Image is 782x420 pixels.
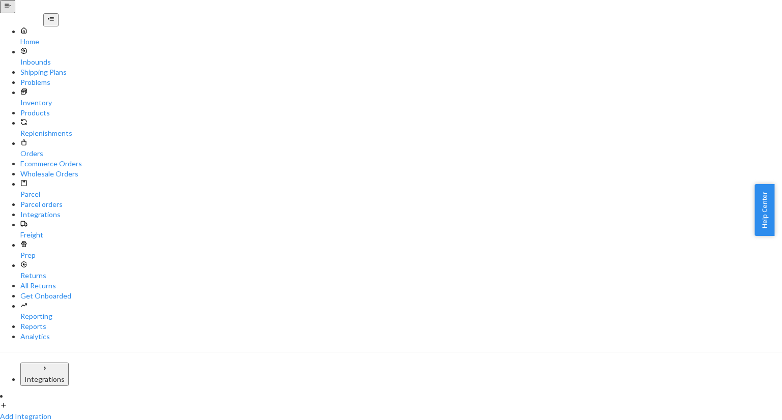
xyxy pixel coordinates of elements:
[20,209,782,220] a: Integrations
[20,250,782,260] div: Prep
[20,98,782,108] div: Inventory
[20,138,782,159] a: Orders
[20,87,782,108] a: Inventory
[755,184,774,236] button: Help Center
[20,332,782,342] a: Analytics
[20,220,782,240] a: Freight
[20,26,782,47] a: Home
[20,179,782,199] a: Parcel
[20,67,782,77] a: Shipping Plans
[20,321,782,332] a: Reports
[20,291,782,301] a: Get Onboarded
[20,47,782,67] a: Inbounds
[20,108,782,118] a: Products
[20,240,782,260] a: Prep
[24,374,65,384] div: Integrations
[20,230,782,240] div: Freight
[20,148,782,159] div: Orders
[20,189,782,199] div: Parcel
[20,128,782,138] div: Replenishments
[20,77,782,87] a: Problems
[20,363,69,386] button: Integrations
[20,159,782,169] a: Ecommerce Orders
[43,13,59,26] button: Close Navigation
[20,199,782,209] a: Parcel orders
[20,271,782,281] div: Returns
[20,281,782,291] a: All Returns
[20,118,782,138] a: Replenishments
[20,260,782,281] a: Returns
[20,301,782,321] a: Reporting
[20,37,782,47] div: Home
[20,311,782,321] div: Reporting
[20,57,782,67] div: Inbounds
[20,169,782,179] a: Wholesale Orders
